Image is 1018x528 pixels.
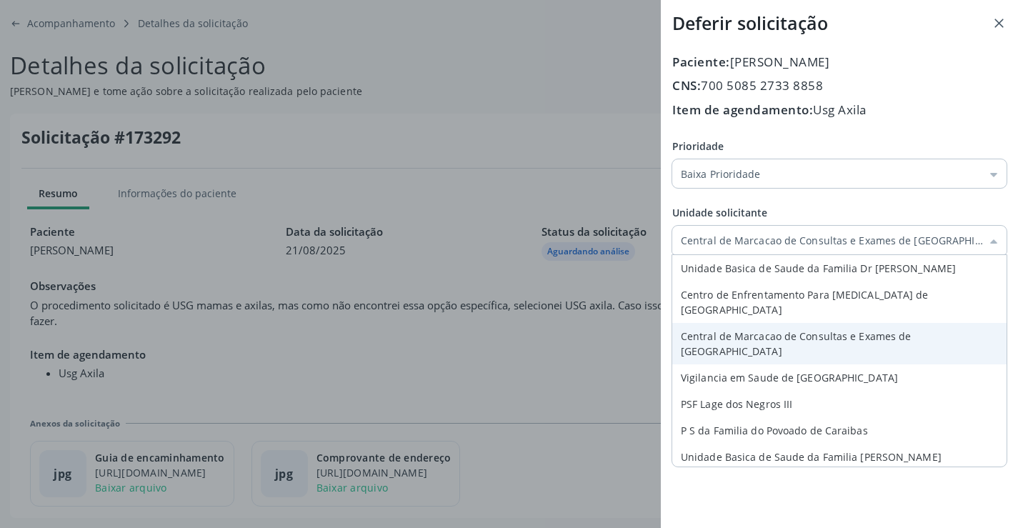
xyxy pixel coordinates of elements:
span: Item de agendamento: [672,101,813,118]
li: Central de Marcacao de Consultas e Exames de [GEOGRAPHIC_DATA] [672,323,1007,364]
input: Selecione uma unidade [672,226,1007,254]
span: Prioridade [672,139,724,154]
li: Vigilancia em Saude de [GEOGRAPHIC_DATA] [672,364,1007,391]
span: Unidade solicitante [672,205,767,220]
span: CNS: [672,77,701,94]
h3: Deferir solicitação [672,11,828,36]
li: PSF Lage dos Negros III [672,391,1007,417]
div: 700 5085 2733 8858 [672,76,1007,95]
li: Unidade Basica de Saude da Familia Dr [PERSON_NAME] [672,255,1007,282]
span: Paciente: [672,54,730,70]
li: Centro de Enfrentamento Para [MEDICAL_DATA] de [GEOGRAPHIC_DATA] [672,282,1007,323]
input: Selecione uma prioridade [672,159,1007,188]
div: [PERSON_NAME] [672,53,1007,71]
li: P S da Familia do Povoado de Caraibas [672,417,1007,444]
div: Usg Axila [672,101,1007,119]
li: Unidade Basica de Saude da Familia [PERSON_NAME] [672,444,1007,470]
